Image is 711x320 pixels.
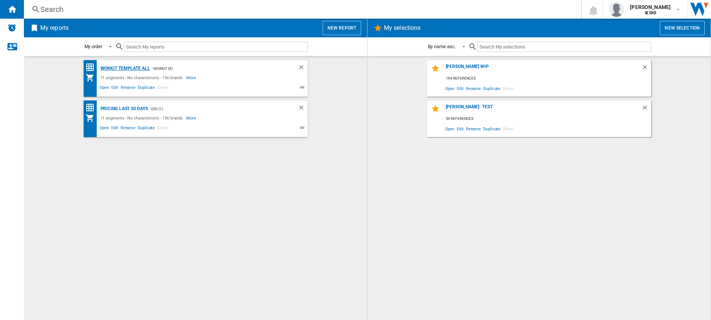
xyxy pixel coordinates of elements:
[156,84,169,93] span: Share
[99,114,187,122] div: 11 segments - No characteristic - 136 brands
[482,124,502,134] span: Duplicate
[482,83,502,93] span: Duplicate
[444,124,456,134] span: Open
[39,21,70,35] h2: My reports
[86,73,99,82] div: My Assortment
[465,124,482,134] span: Rename
[110,124,119,133] span: Edit
[323,21,361,35] button: New report
[660,21,705,35] button: New selection
[186,73,197,82] span: More
[465,83,482,93] span: Rename
[645,10,656,15] b: IE DID
[444,104,642,114] div: [PERSON_NAME]- Test
[124,42,308,52] input: Search My reports
[110,84,119,93] span: Edit
[428,44,456,49] div: By name asc.
[137,84,156,93] span: Duplicate
[119,124,137,133] span: Rename
[137,124,156,133] span: Duplicate
[444,114,651,124] div: 54 references
[84,44,102,49] div: My order
[99,124,111,133] span: Open
[86,114,99,122] div: My Assortment
[642,104,651,114] div: Delete
[99,84,111,93] span: Open
[444,74,651,83] div: 154 references
[502,124,515,134] span: Share
[99,73,187,82] div: 11 segments - No characteristic - 136 brands
[477,42,651,52] input: Search My selections
[156,124,169,133] span: Share
[7,23,16,32] img: alerts-logo.svg
[444,64,642,74] div: [PERSON_NAME] WIP
[502,83,515,93] span: Share
[148,104,283,114] div: - DID (1)
[630,3,671,11] span: [PERSON_NAME]
[186,114,197,122] span: More
[86,103,99,112] div: Price Matrix
[298,64,308,73] div: Delete
[444,83,456,93] span: Open
[382,21,422,35] h2: My selections
[456,124,465,134] span: Edit
[119,84,137,93] span: Rename
[642,64,651,74] div: Delete
[609,2,624,17] img: profile.jpg
[99,64,150,73] div: Workit Template All
[456,83,465,93] span: Edit
[150,64,283,73] div: - Workit (8)
[298,104,308,114] div: Delete
[40,4,562,15] div: Search
[99,104,148,114] div: Pricing Last 30 days
[86,63,99,72] div: Price Matrix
